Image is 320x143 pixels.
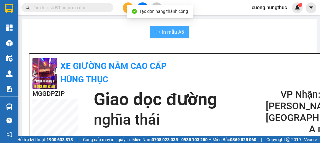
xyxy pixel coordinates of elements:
span: Miền Nam [132,136,208,143]
span: check-circle [132,9,137,14]
img: icon-new-feature [295,5,300,10]
img: logo.jpg [3,16,15,47]
img: logo.jpg [32,58,57,89]
span: In mẫu A5 [162,28,184,36]
h1: nghĩa thái [94,110,217,130]
span: cuong.hungthuc [247,4,292,11]
h1: Giao dọc đường [94,89,217,110]
strong: 0369 525 060 [230,137,256,142]
span: 1 [299,3,301,7]
button: file-add [137,2,148,13]
span: ⚪️ [209,138,211,141]
img: dashboard-icon [6,24,13,31]
img: solution-icon [6,86,13,92]
button: caret-down [306,2,316,13]
h2: MGGDPZIP [32,89,78,99]
span: printer [155,29,160,35]
span: caret-down [308,5,314,10]
img: logo-vxr [5,4,13,13]
span: | [261,136,262,143]
sup: 1 [298,3,302,7]
img: warehouse-icon [6,103,13,110]
span: search [25,6,30,10]
strong: 0708 023 035 - 0935 103 250 [152,137,208,142]
span: notification [6,131,12,137]
button: plus [123,2,134,13]
button: printerIn mẫu A5 [150,26,189,38]
span: plus [126,6,130,10]
span: question-circle [6,118,12,123]
b: XE GIƯỜNG NẰM CAO CẤP HÙNG THỤC [18,5,64,55]
strong: 1900 633 818 [47,137,73,142]
span: Miền Bắc [213,136,256,143]
button: aim [151,2,162,13]
b: XE GIƯỜNG NẰM CAO CẤP HÙNG THỤC [60,61,166,85]
span: Hỗ trợ kỹ thuật: [17,136,73,143]
img: warehouse-icon [6,40,13,46]
img: warehouse-icon [6,70,13,77]
span: | [77,136,78,143]
input: Tìm tên, số ĐT hoặc mã đơn [34,4,106,11]
span: copyright [286,137,290,142]
span: Tạo đơn hàng thành công [139,9,188,14]
span: Cung cấp máy in - giấy in: [83,136,131,143]
img: warehouse-icon [6,55,13,62]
